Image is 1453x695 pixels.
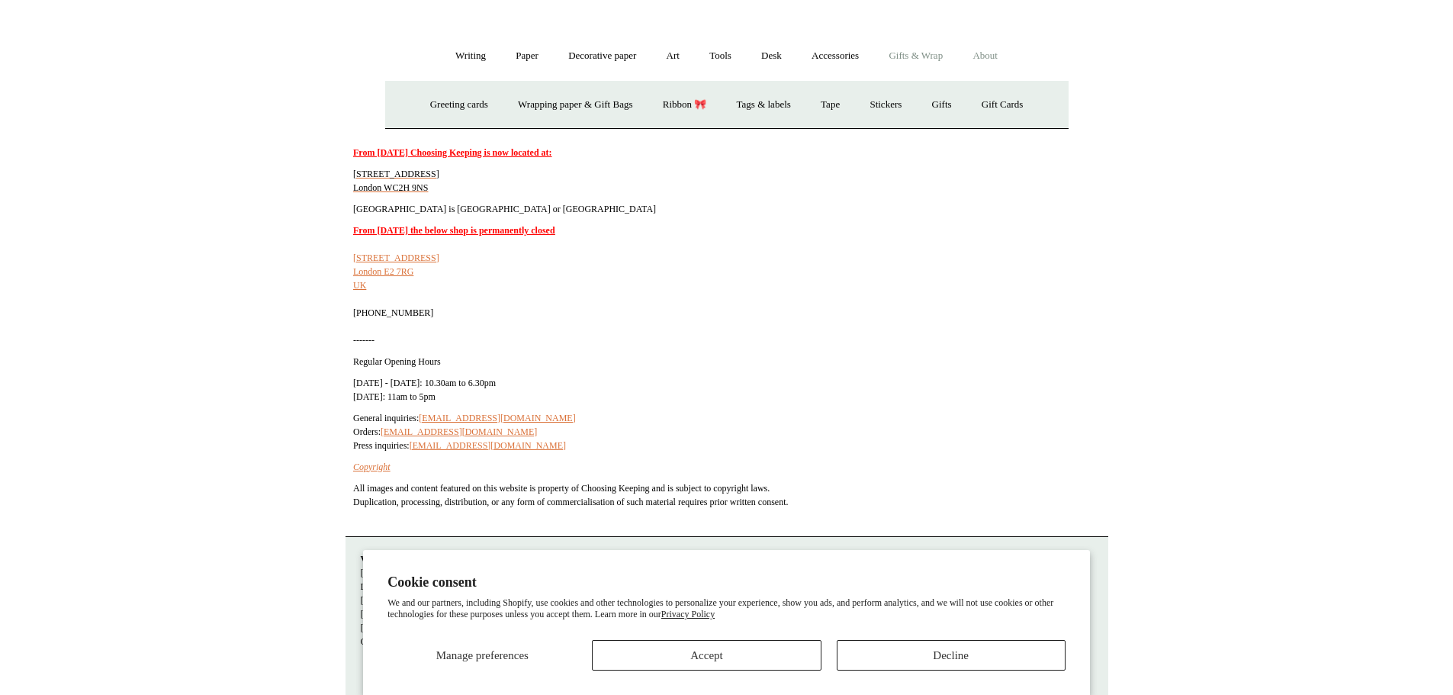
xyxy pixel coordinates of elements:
a: Decorative paper [555,36,650,76]
p: General inquiries: Orders: Press inquiries: [353,411,1070,452]
a: Tape [807,85,853,125]
a: Copyright [353,462,391,472]
p: We and our partners, including Shopify, use cookies and other technologies to personalize your ex... [387,597,1066,621]
strong: Visit us [361,554,390,565]
a: Paper [502,36,552,76]
a: [EMAIL_ADDRESS][DOMAIN_NAME] [381,426,537,437]
a: Writing [442,36,500,76]
p: All images and content featured on this website is property of Choosing Keeping and is subject to... [353,481,1070,509]
p: Regular Opening Hours [353,355,1070,368]
span: Manage preferences [436,649,529,661]
u: From [DATE] Choosing Keeping is now located at: [353,147,552,158]
a: Ribbon 🎀 [649,85,721,125]
a: Greeting cards [416,85,502,125]
a: [STREET_ADDRESS] [353,253,439,263]
a: Wrapping paper & Gift Bags [504,85,646,125]
span: [STREET_ADDRESS] London WC2H 9NS [353,169,439,193]
span: [DATE] - [DATE]: 10.30am to 6.30pm [353,378,496,388]
button: Decline [837,640,1066,671]
a: About [959,36,1011,76]
h2: Cookie consent [387,574,1066,590]
a: London E2 7RG [353,266,413,277]
a: [EMAIL_ADDRESS][DOMAIN_NAME] [419,413,575,423]
a: Privacy Policy [661,609,715,619]
a: Tags & labels [723,85,805,125]
span: From [DATE] the below shop is permanently closed [353,225,555,236]
a: Stickers [856,85,915,125]
button: Accept [592,640,821,671]
button: Manage preferences [387,640,577,671]
a: Gifts [918,85,966,125]
a: [STREET_ADDRESS]London WC2H 9NS [353,169,439,193]
a: Desk [747,36,796,76]
p: [STREET_ADDRESS] London WC2H 9NS [DATE] - [DATE] 10:30am to 5:30pm [DATE] 10.30am to 6pm [DATE] 1... [361,552,1093,648]
a: Tools [696,36,745,76]
a: [EMAIL_ADDRESS][DOMAIN_NAME] [410,440,566,451]
a: Gift Cards [968,85,1037,125]
span: [DATE]: 11am to 5pm [353,391,436,402]
a: UK [353,280,366,291]
a: Gifts & Wrap [875,36,956,76]
p: [PHONE_NUMBER] ------- [353,224,1070,347]
a: Art [653,36,693,76]
span: [GEOGRAPHIC_DATA] is [GEOGRAPHIC_DATA] or [GEOGRAPHIC_DATA] [353,204,656,214]
a: Accessories [798,36,873,76]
